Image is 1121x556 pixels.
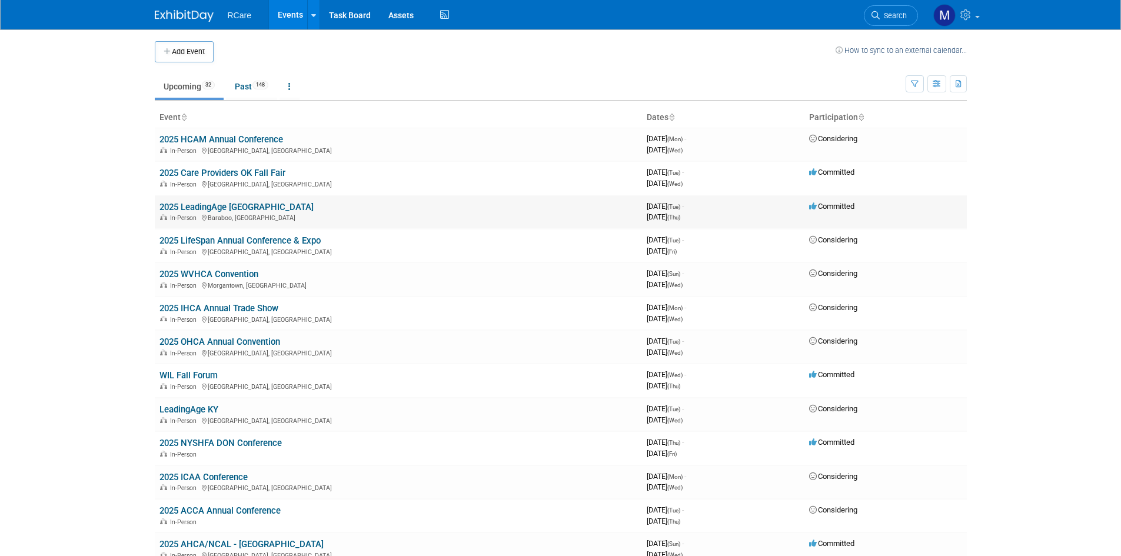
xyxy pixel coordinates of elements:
[647,415,683,424] span: [DATE]
[667,474,683,480] span: (Mon)
[682,168,684,177] span: -
[170,181,200,188] span: In-Person
[682,202,684,211] span: -
[647,517,680,525] span: [DATE]
[226,75,277,98] a: Past148
[809,235,857,244] span: Considering
[667,169,680,176] span: (Tue)
[647,145,683,154] span: [DATE]
[159,438,282,448] a: 2025 NYSHFA DON Conference
[809,337,857,345] span: Considering
[684,370,686,379] span: -
[159,202,314,212] a: 2025 LeadingAge [GEOGRAPHIC_DATA]
[667,271,680,277] span: (Sun)
[667,282,683,288] span: (Wed)
[160,214,167,220] img: In-Person Event
[647,472,686,481] span: [DATE]
[647,247,677,255] span: [DATE]
[682,404,684,413] span: -
[682,539,684,548] span: -
[880,11,907,20] span: Search
[667,147,683,154] span: (Wed)
[682,438,684,447] span: -
[170,349,200,357] span: In-Person
[159,247,637,256] div: [GEOGRAPHIC_DATA], [GEOGRAPHIC_DATA]
[667,349,683,356] span: (Wed)
[647,505,684,514] span: [DATE]
[155,75,224,98] a: Upcoming32
[667,417,683,424] span: (Wed)
[933,4,956,26] img: Mila Vasquez
[647,539,684,548] span: [DATE]
[159,314,637,324] div: [GEOGRAPHIC_DATA], [GEOGRAPHIC_DATA]
[170,484,200,492] span: In-Person
[642,108,804,128] th: Dates
[647,269,684,278] span: [DATE]
[809,303,857,312] span: Considering
[684,303,686,312] span: -
[667,383,680,389] span: (Thu)
[159,337,280,347] a: 2025 OHCA Annual Convention
[160,451,167,457] img: In-Person Event
[684,472,686,481] span: -
[647,449,677,458] span: [DATE]
[202,81,215,89] span: 32
[647,235,684,244] span: [DATE]
[647,212,680,221] span: [DATE]
[170,316,200,324] span: In-Person
[809,505,857,514] span: Considering
[160,248,167,254] img: In-Person Event
[667,305,683,311] span: (Mon)
[647,337,684,345] span: [DATE]
[160,349,167,355] img: In-Person Event
[647,370,686,379] span: [DATE]
[667,406,680,412] span: (Tue)
[647,134,686,143] span: [DATE]
[170,518,200,526] span: In-Person
[667,204,680,210] span: (Tue)
[667,484,683,491] span: (Wed)
[684,134,686,143] span: -
[809,438,854,447] span: Committed
[667,451,677,457] span: (Fri)
[682,337,684,345] span: -
[647,314,683,323] span: [DATE]
[647,280,683,289] span: [DATE]
[170,214,200,222] span: In-Person
[159,415,637,425] div: [GEOGRAPHIC_DATA], [GEOGRAPHIC_DATA]
[809,269,857,278] span: Considering
[159,212,637,222] div: Baraboo, [GEOGRAPHIC_DATA]
[159,179,637,188] div: [GEOGRAPHIC_DATA], [GEOGRAPHIC_DATA]
[647,168,684,177] span: [DATE]
[809,370,854,379] span: Committed
[159,472,248,482] a: 2025 ICAA Conference
[159,269,258,279] a: 2025 WVHCA Convention
[647,179,683,188] span: [DATE]
[809,134,857,143] span: Considering
[647,303,686,312] span: [DATE]
[155,108,642,128] th: Event
[647,381,680,390] span: [DATE]
[159,505,281,516] a: 2025 ACCA Annual Conference
[160,147,167,153] img: In-Person Event
[667,136,683,142] span: (Mon)
[667,338,680,345] span: (Tue)
[836,46,967,55] a: How to sync to an external calendar...
[682,235,684,244] span: -
[155,10,214,22] img: ExhibitDay
[647,202,684,211] span: [DATE]
[159,539,324,550] a: 2025 AHCA/NCAL - [GEOGRAPHIC_DATA]
[864,5,918,26] a: Search
[682,269,684,278] span: -
[160,484,167,490] img: In-Person Event
[668,112,674,122] a: Sort by Start Date
[809,202,854,211] span: Committed
[170,282,200,289] span: In-Person
[159,482,637,492] div: [GEOGRAPHIC_DATA], [GEOGRAPHIC_DATA]
[159,235,321,246] a: 2025 LifeSpan Annual Conference & Expo
[159,134,283,145] a: 2025 HCAM Annual Conference
[667,181,683,187] span: (Wed)
[228,11,251,20] span: RCare
[160,282,167,288] img: In-Person Event
[159,145,637,155] div: [GEOGRAPHIC_DATA], [GEOGRAPHIC_DATA]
